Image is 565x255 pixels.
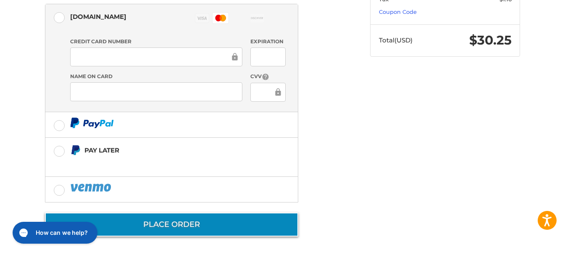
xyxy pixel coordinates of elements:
[250,38,285,45] label: Expiration
[70,145,81,155] img: Pay Later icon
[70,73,242,80] label: Name on Card
[250,73,285,81] label: CVV
[70,38,242,45] label: Credit Card Number
[70,118,114,128] img: PayPal icon
[469,32,512,48] span: $30.25
[45,213,298,237] button: Place Order
[70,10,126,24] div: [DOMAIN_NAME]
[379,8,417,15] a: Coupon Code
[70,182,113,193] img: PayPal icon
[379,36,413,44] span: Total (USD)
[70,159,246,166] iframe: PayPal Message 1
[8,219,100,247] iframe: Gorgias live chat messenger
[84,143,245,157] div: Pay Later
